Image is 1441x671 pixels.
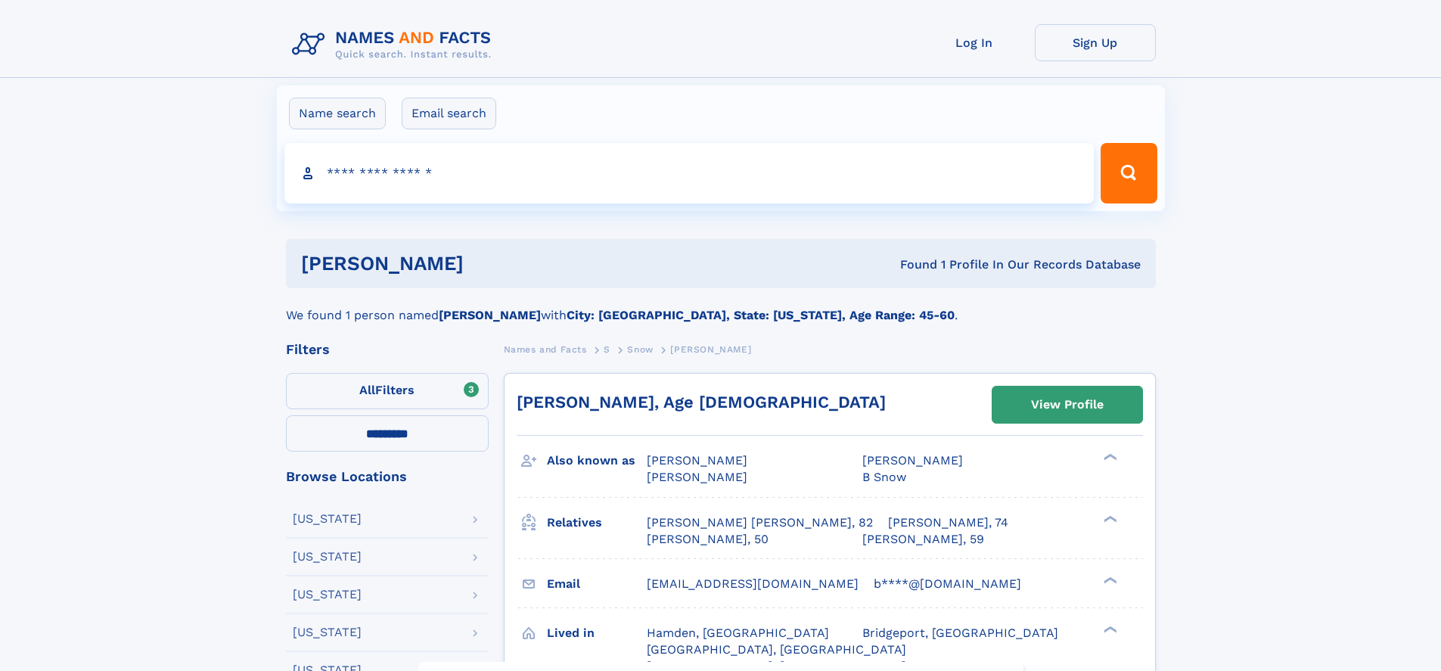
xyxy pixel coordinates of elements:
[992,387,1142,423] a: View Profile
[682,256,1141,273] div: Found 1 Profile In Our Records Database
[402,98,496,129] label: Email search
[647,514,873,531] a: [PERSON_NAME] [PERSON_NAME], 82
[888,514,1008,531] a: [PERSON_NAME], 74
[284,143,1095,203] input: search input
[547,510,647,536] h3: Relatives
[547,620,647,646] h3: Lived in
[647,470,747,484] span: [PERSON_NAME]
[1035,24,1156,61] a: Sign Up
[293,513,362,525] div: [US_STATE]
[286,343,489,356] div: Filters
[547,448,647,474] h3: Also known as
[862,626,1058,640] span: Bridgeport, [GEOGRAPHIC_DATA]
[862,470,906,484] span: B Snow
[293,589,362,601] div: [US_STATE]
[286,470,489,483] div: Browse Locations
[547,571,647,597] h3: Email
[1101,143,1157,203] button: Search Button
[1100,514,1118,523] div: ❯
[1100,624,1118,634] div: ❯
[647,453,747,468] span: [PERSON_NAME]
[647,626,829,640] span: Hamden, [GEOGRAPHIC_DATA]
[567,308,955,322] b: City: [GEOGRAPHIC_DATA], State: [US_STATE], Age Range: 45-60
[647,642,906,657] span: [GEOGRAPHIC_DATA], [GEOGRAPHIC_DATA]
[627,340,653,359] a: Snow
[604,340,610,359] a: S
[862,531,984,548] a: [PERSON_NAME], 59
[1031,387,1104,422] div: View Profile
[289,98,386,129] label: Name search
[286,24,504,65] img: Logo Names and Facts
[627,344,653,355] span: Snow
[293,551,362,563] div: [US_STATE]
[504,340,587,359] a: Names and Facts
[286,288,1156,325] div: We found 1 person named with .
[914,24,1035,61] a: Log In
[286,373,489,409] label: Filters
[647,576,859,591] span: [EMAIL_ADDRESS][DOMAIN_NAME]
[359,383,375,397] span: All
[647,531,769,548] a: [PERSON_NAME], 50
[439,308,541,322] b: [PERSON_NAME]
[293,626,362,638] div: [US_STATE]
[1100,575,1118,585] div: ❯
[1100,452,1118,462] div: ❯
[604,344,610,355] span: S
[862,453,963,468] span: [PERSON_NAME]
[301,254,682,273] h1: [PERSON_NAME]
[670,344,751,355] span: [PERSON_NAME]
[517,393,886,412] a: [PERSON_NAME], Age [DEMOGRAPHIC_DATA]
